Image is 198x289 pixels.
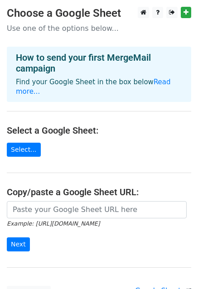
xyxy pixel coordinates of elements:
[7,125,191,136] h4: Select a Google Sheet:
[7,7,191,20] h3: Choose a Google Sheet
[16,52,182,74] h4: How to send your first MergeMail campaign
[7,187,191,197] h4: Copy/paste a Google Sheet URL:
[7,143,41,157] a: Select...
[7,201,187,218] input: Paste your Google Sheet URL here
[7,220,100,227] small: Example: [URL][DOMAIN_NAME]
[7,24,191,33] p: Use one of the options below...
[16,77,182,96] p: Find your Google Sheet in the box below
[7,237,30,251] input: Next
[16,78,171,96] a: Read more...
